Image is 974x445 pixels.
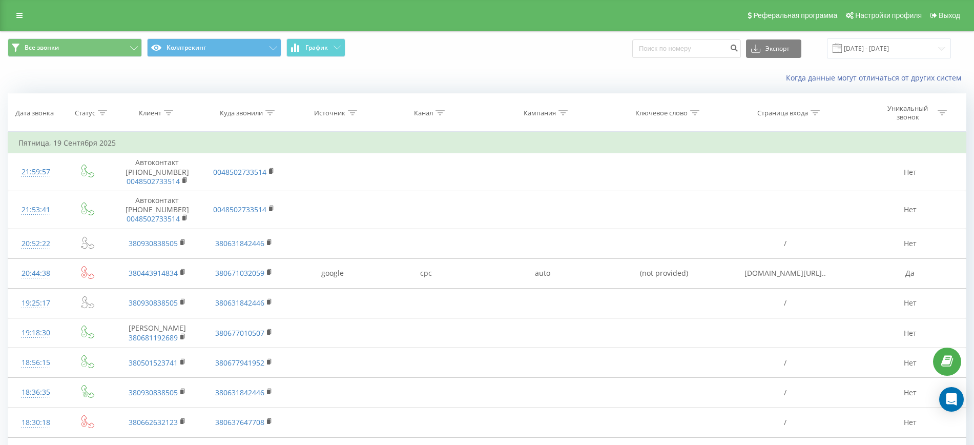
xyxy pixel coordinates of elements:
[18,382,53,402] div: 18:36:35
[75,109,95,117] div: Статус
[18,264,53,284] div: 20:44:38
[18,413,53,433] div: 18:30:18
[635,109,688,117] div: Ключевое слово
[129,333,178,342] a: 380681192689
[129,298,178,308] a: 380930838505
[215,358,264,368] a: 380677941952
[716,378,855,408] td: /
[8,38,142,57] button: Все звонки
[18,162,53,182] div: 21:59:57
[215,417,264,427] a: 380637647708
[18,200,53,220] div: 21:53:41
[129,268,178,278] a: 380443914834
[939,11,960,19] span: Выход
[112,318,202,348] td: [PERSON_NAME]
[129,238,178,248] a: 380930838505
[305,44,328,51] span: График
[855,153,966,191] td: Нет
[215,298,264,308] a: 380631842446
[753,11,837,19] span: Реферальная программа
[612,258,716,288] td: (not provided)
[285,258,379,288] td: google
[129,388,178,397] a: 380930838505
[855,408,966,437] td: Нет
[939,387,964,412] div: Open Intercom Messenger
[855,378,966,408] td: Нет
[139,109,161,117] div: Клиент
[716,348,855,378] td: /
[8,133,966,153] td: Пятница, 19 Сентября 2025
[112,153,202,191] td: Автоконтакт [PHONE_NUMBER]
[18,234,53,254] div: 20:52:22
[757,109,808,117] div: Страница входа
[215,238,264,248] a: 380631842446
[855,288,966,318] td: Нет
[314,109,345,117] div: Источник
[18,353,53,373] div: 18:56:15
[744,268,826,278] span: [DOMAIN_NAME][URL]..
[855,318,966,348] td: Нет
[786,73,966,83] a: Когда данные могут отличаться от других систем
[112,191,202,229] td: Автоконтакт [PHONE_NUMBER]
[855,258,966,288] td: Да
[524,109,556,117] div: Кампания
[215,328,264,338] a: 380677010507
[414,109,433,117] div: Канал
[127,176,180,186] a: 0048502733514
[215,388,264,397] a: 380631842446
[18,323,53,343] div: 19:18:30
[855,191,966,229] td: Нет
[880,104,935,122] div: Уникальный звонок
[632,39,741,58] input: Поиск по номеру
[220,109,263,117] div: Куда звонили
[147,38,281,57] button: Коллтрекинг
[746,39,801,58] button: Экспорт
[855,229,966,258] td: Нет
[213,167,266,177] a: 0048502733514
[379,258,473,288] td: cpc
[25,44,59,52] span: Все звонки
[716,229,855,258] td: /
[716,408,855,437] td: /
[855,11,922,19] span: Настройки профиля
[213,205,266,214] a: 0048502733514
[473,258,612,288] td: auto
[15,109,54,117] div: Дата звонка
[127,214,180,224] a: 0048502733514
[18,293,53,313] div: 19:25:17
[129,358,178,368] a: 380501523741
[286,38,345,57] button: График
[716,288,855,318] td: /
[855,348,966,378] td: Нет
[129,417,178,427] a: 380662632123
[215,268,264,278] a: 380671032059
